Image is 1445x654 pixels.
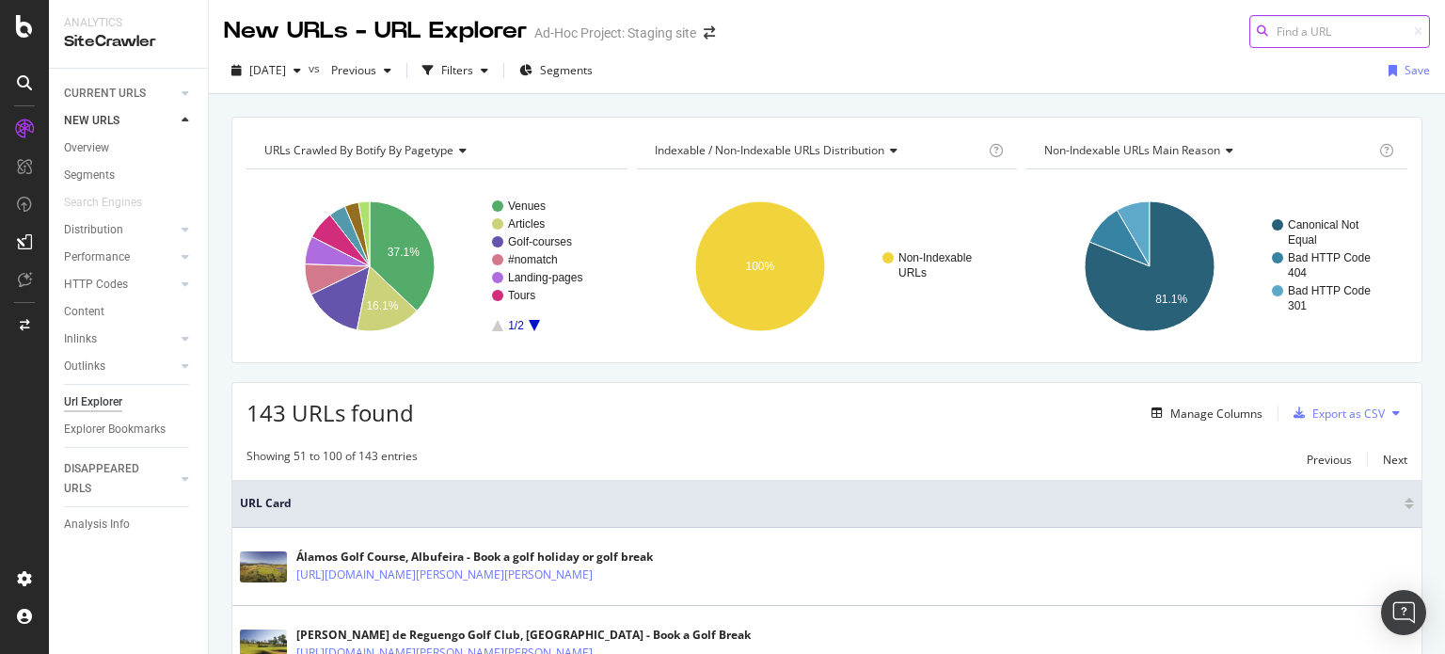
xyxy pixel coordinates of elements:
[224,56,309,86] button: [DATE]
[246,448,418,471] div: Showing 51 to 100 of 143 entries
[296,549,653,566] div: Álamos Golf Course, Albufeira - Book a golf holiday or golf break
[637,184,1013,348] svg: A chart.
[534,24,696,42] div: Ad-Hoc Project: Staging site
[296,566,593,584] a: [URL][DOMAIN_NAME][PERSON_NAME][PERSON_NAME]
[64,275,176,295] a: HTTP Codes
[296,627,751,644] div: [PERSON_NAME] de Reguengo Golf Club, [GEOGRAPHIC_DATA] - Book a Golf Break
[64,302,195,322] a: Content
[1040,136,1375,166] h4: Non-Indexable URLs Main Reason
[1312,406,1385,422] div: Export as CSV
[64,302,104,322] div: Content
[508,253,558,266] text: #nomatch
[64,31,193,53] div: SiteCrawler
[64,329,176,349] a: Inlinks
[512,56,600,86] button: Segments
[64,392,122,412] div: Url Explorer
[1288,251,1371,264] text: Bad HTTP Code
[1381,590,1426,635] div: Open Intercom Messenger
[64,84,176,104] a: CURRENT URLS
[64,15,193,31] div: Analytics
[64,166,195,185] a: Segments
[64,111,176,131] a: NEW URLS
[898,251,972,264] text: Non-Indexable
[1026,184,1403,348] svg: A chart.
[704,26,715,40] div: arrow-right-arrow-left
[64,138,195,158] a: Overview
[1288,284,1371,297] text: Bad HTTP Code
[508,199,546,213] text: Venues
[64,220,123,240] div: Distribution
[64,193,161,213] a: Search Engines
[1144,402,1262,424] button: Manage Columns
[64,329,97,349] div: Inlinks
[64,193,142,213] div: Search Engines
[1170,406,1262,422] div: Manage Columns
[240,495,1400,512] span: URL Card
[246,397,414,428] span: 143 URLs found
[64,275,128,295] div: HTTP Codes
[1288,218,1359,231] text: Canonical Not
[898,266,927,279] text: URLs
[651,136,986,166] h4: Indexable / Non-Indexable URLs Distribution
[1286,398,1385,428] button: Export as CSV
[64,420,166,439] div: Explorer Bookmarks
[745,260,774,273] text: 100%
[261,136,611,166] h4: URLs Crawled By Botify By pagetype
[1249,15,1430,48] input: Find a URL
[246,184,623,348] svg: A chart.
[366,299,398,312] text: 16.1%
[64,459,176,499] a: DISAPPEARED URLS
[1156,293,1188,306] text: 81.1%
[264,142,453,158] span: URLs Crawled By Botify By pagetype
[64,420,195,439] a: Explorer Bookmarks
[64,84,146,104] div: CURRENT URLS
[1383,452,1407,468] div: Next
[1288,299,1307,312] text: 301
[508,319,524,332] text: 1/2
[508,235,572,248] text: Golf-courses
[1383,448,1407,471] button: Next
[508,217,545,231] text: Articles
[64,166,115,185] div: Segments
[64,515,195,534] a: Analysis Info
[1307,452,1352,468] div: Previous
[249,62,286,78] span: 2025 Sep. 25th
[655,142,884,158] span: Indexable / Non-Indexable URLs distribution
[324,56,399,86] button: Previous
[508,289,535,302] text: Tours
[64,111,119,131] div: NEW URLS
[64,357,176,376] a: Outlinks
[388,246,420,259] text: 37.1%
[64,247,130,267] div: Performance
[1288,266,1307,279] text: 404
[64,247,176,267] a: Performance
[1405,62,1430,78] div: Save
[1044,142,1220,158] span: Non-Indexable URLs Main Reason
[1288,233,1317,247] text: Equal
[508,271,582,284] text: Landing-pages
[441,62,473,78] div: Filters
[64,515,130,534] div: Analysis Info
[64,220,176,240] a: Distribution
[64,392,195,412] a: Url Explorer
[309,60,324,76] span: vs
[1307,448,1352,471] button: Previous
[415,56,496,86] button: Filters
[540,62,593,78] span: Segments
[64,459,159,499] div: DISAPPEARED URLS
[224,15,527,47] div: New URLs - URL Explorer
[1381,56,1430,86] button: Save
[64,138,109,158] div: Overview
[64,357,105,376] div: Outlinks
[240,551,287,582] img: main image
[324,62,376,78] span: Previous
